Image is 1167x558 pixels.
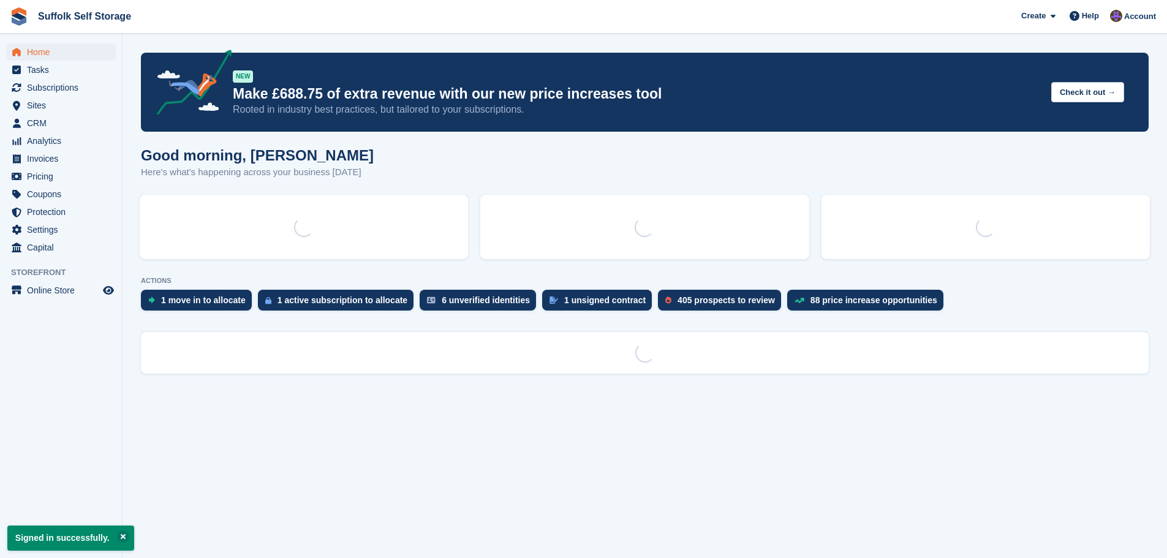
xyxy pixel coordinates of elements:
span: Capital [27,239,100,256]
a: Preview store [101,283,116,298]
span: Analytics [27,132,100,149]
div: NEW [233,70,253,83]
a: 6 unverified identities [420,290,542,317]
a: menu [6,186,116,203]
p: Make £688.75 of extra revenue with our new price increases tool [233,85,1041,103]
img: Emma [1110,10,1122,22]
p: Rooted in industry best practices, but tailored to your subscriptions. [233,103,1041,116]
span: Subscriptions [27,79,100,96]
a: menu [6,61,116,78]
p: Here's what's happening across your business [DATE] [141,165,374,179]
div: 6 unverified identities [442,295,530,305]
a: menu [6,132,116,149]
h1: Good morning, [PERSON_NAME] [141,147,374,164]
span: Create [1021,10,1046,22]
a: menu [6,97,116,114]
span: Settings [27,221,100,238]
div: 1 move in to allocate [161,295,246,305]
a: menu [6,150,116,167]
span: Account [1124,10,1156,23]
a: 88 price increase opportunities [787,290,950,317]
span: Invoices [27,150,100,167]
div: 88 price increase opportunities [810,295,937,305]
a: Suffolk Self Storage [33,6,136,26]
a: 1 move in to allocate [141,290,258,317]
a: menu [6,282,116,299]
img: price-adjustments-announcement-icon-8257ccfd72463d97f412b2fc003d46551f7dbcb40ab6d574587a9cd5c0d94... [146,50,232,119]
div: 1 unsigned contract [564,295,646,305]
span: Tasks [27,61,100,78]
img: price_increase_opportunities-93ffe204e8149a01c8c9dc8f82e8f89637d9d84a8eef4429ea346261dce0b2c0.svg [795,298,804,303]
a: 405 prospects to review [658,290,787,317]
div: 1 active subscription to allocate [278,295,407,305]
a: menu [6,239,116,256]
span: Help [1082,10,1099,22]
img: active_subscription_to_allocate_icon-d502201f5373d7db506a760aba3b589e785aa758c864c3986d89f69b8ff3... [265,296,271,304]
a: 1 unsigned contract [542,290,658,317]
a: menu [6,43,116,61]
a: menu [6,115,116,132]
a: menu [6,221,116,238]
span: Storefront [11,266,122,279]
p: Signed in successfully. [7,526,134,551]
a: 1 active subscription to allocate [258,290,420,317]
span: Protection [27,203,100,221]
a: menu [6,203,116,221]
span: Coupons [27,186,100,203]
span: Sites [27,97,100,114]
span: Pricing [27,168,100,185]
a: menu [6,168,116,185]
img: stora-icon-8386f47178a22dfd0bd8f6a31ec36ba5ce8667c1dd55bd0f319d3a0aa187defe.svg [10,7,28,26]
span: CRM [27,115,100,132]
span: Home [27,43,100,61]
img: verify_identity-adf6edd0f0f0b5bbfe63781bf79b02c33cf7c696d77639b501bdc392416b5a36.svg [427,296,436,304]
div: 405 prospects to review [678,295,775,305]
span: Online Store [27,282,100,299]
a: menu [6,79,116,96]
img: prospect-51fa495bee0391a8d652442698ab0144808aea92771e9ea1ae160a38d050c398.svg [665,296,671,304]
img: contract_signature_icon-13c848040528278c33f63329250d36e43548de30e8caae1d1a13099fd9432cc5.svg [550,296,558,304]
p: ACTIONS [141,277,1149,285]
button: Check it out → [1051,82,1124,102]
img: move_ins_to_allocate_icon-fdf77a2bb77ea45bf5b3d319d69a93e2d87916cf1d5bf7949dd705db3b84f3ca.svg [148,296,155,304]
